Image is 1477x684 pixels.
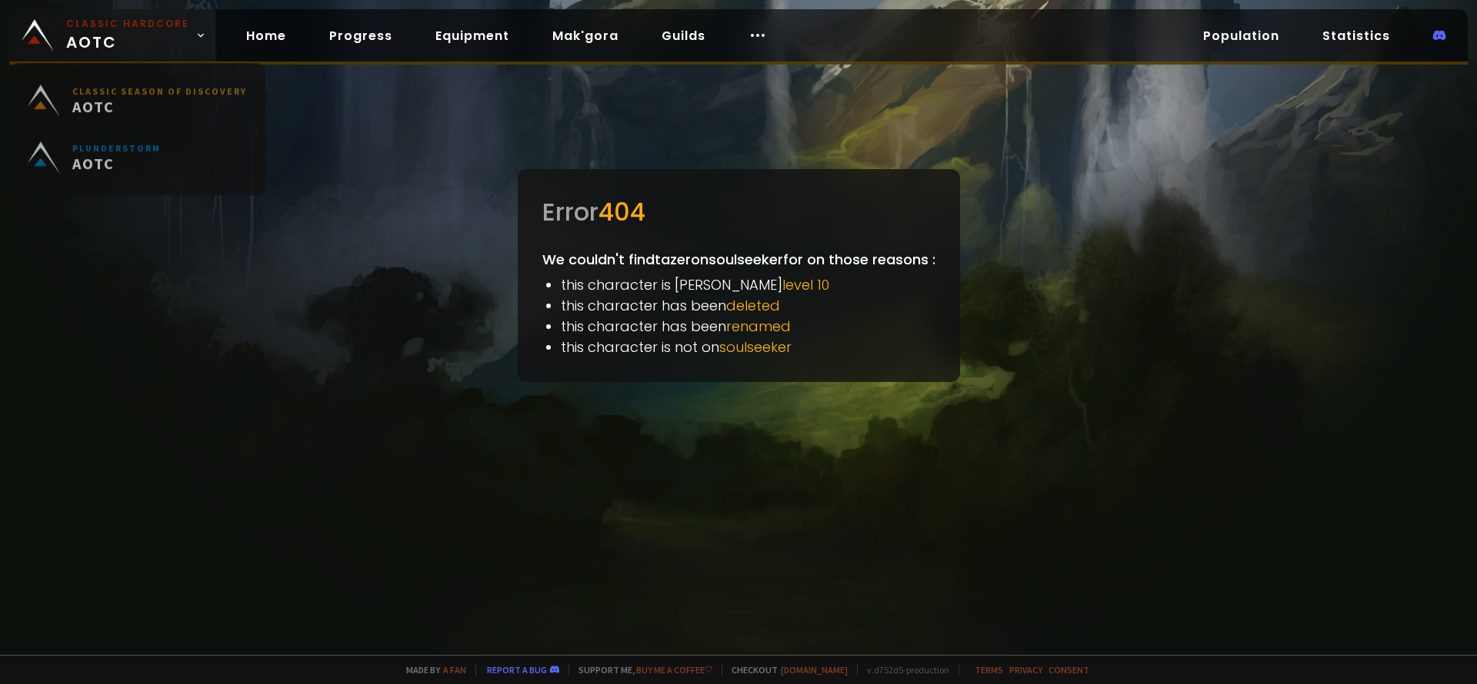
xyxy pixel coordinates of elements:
[1009,664,1042,676] a: Privacy
[9,9,215,61] a: Classic HardcoreAOTC
[649,20,718,51] a: Guilds
[518,169,960,382] div: We couldn't find tazer on soulseeker for on those reasons :
[18,134,256,191] a: PlunderstormAOTC
[726,317,791,336] span: renamed
[1310,20,1402,51] a: Statistics
[18,77,256,134] a: Classic Season of DiscoveryAOTC
[72,158,161,178] span: AOTC
[1191,20,1292,51] a: Population
[234,20,298,51] a: Home
[487,664,547,676] a: Report a bug
[782,275,829,294] span: level 10
[636,664,712,676] a: Buy me a coffee
[719,337,792,357] span: soulseeker
[568,664,712,676] span: Support me,
[72,147,161,158] small: Plunderstorm
[561,295,935,316] li: this character has been
[726,296,780,315] span: deleted
[540,20,631,51] a: Mak'gora
[542,194,935,231] div: Error
[66,17,189,31] small: Classic Hardcore
[397,664,466,676] span: Made by
[561,316,935,337] li: this character has been
[317,20,405,51] a: Progress
[598,194,645,229] span: 404
[443,664,466,676] a: a fan
[72,101,247,121] span: AOTC
[1049,664,1089,676] a: Consent
[561,274,935,295] li: this character is [PERSON_NAME]
[781,664,848,676] a: [DOMAIN_NAME]
[975,664,1003,676] a: Terms
[423,20,522,51] a: Equipment
[722,664,848,676] span: Checkout
[72,90,247,101] small: Classic Season of Discovery
[66,17,189,54] span: AOTC
[561,337,935,357] li: this character is not on
[857,664,949,676] span: v. d752d5 - production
